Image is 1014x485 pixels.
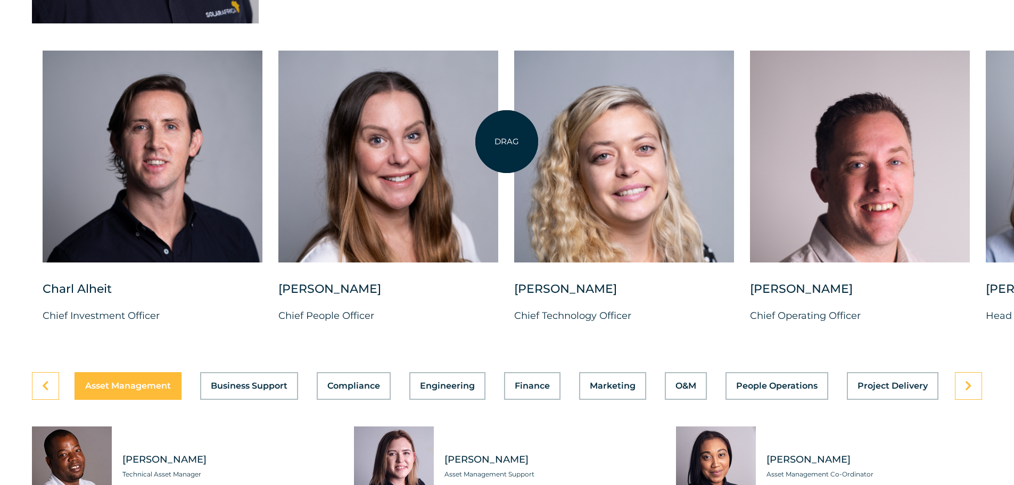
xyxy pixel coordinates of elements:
[122,453,338,466] span: [PERSON_NAME]
[278,308,498,324] p: Chief People Officer
[750,281,970,308] div: [PERSON_NAME]
[750,308,970,324] p: Chief Operating Officer
[43,308,262,324] p: Chief Investment Officer
[211,382,287,390] span: Business Support
[858,382,928,390] span: Project Delivery
[327,382,380,390] span: Compliance
[515,382,550,390] span: Finance
[278,281,498,308] div: [PERSON_NAME]
[122,469,338,480] span: Technical Asset Manager
[736,382,818,390] span: People Operations
[514,308,734,324] p: Chief Technology Officer
[444,453,660,466] span: [PERSON_NAME]
[43,281,262,308] div: Charl Alheit
[675,382,696,390] span: O&M
[444,469,660,480] span: Asset Management Support
[766,469,982,480] span: Asset Management Co-Ordinator
[85,382,171,390] span: Asset Management
[590,382,636,390] span: Marketing
[514,281,734,308] div: [PERSON_NAME]
[420,382,475,390] span: Engineering
[766,453,982,466] span: [PERSON_NAME]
